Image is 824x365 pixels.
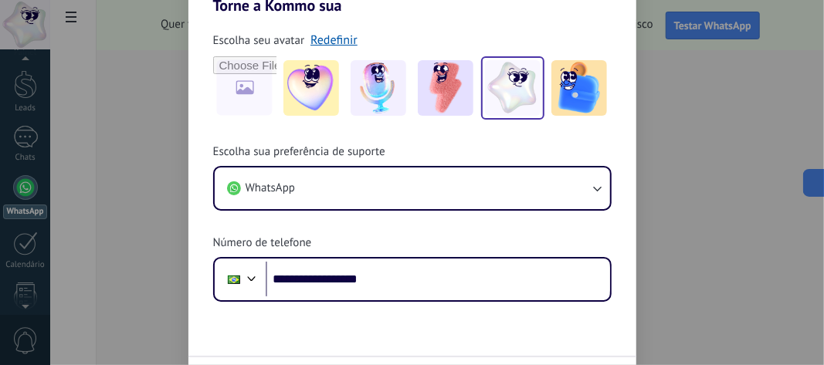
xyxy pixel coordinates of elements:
span: Escolha seu avatar [213,33,305,49]
img: -3.jpeg [418,60,473,116]
a: Redefinir [310,32,358,48]
button: WhatsApp [215,167,610,209]
img: -2.jpeg [351,60,406,116]
span: Escolha sua preferência de suporte [213,144,385,160]
span: WhatsApp [246,181,295,196]
img: -5.jpeg [551,60,607,116]
span: Número de telefone [213,235,312,251]
img: -4.jpeg [485,60,541,116]
img: -1.jpeg [283,60,339,116]
div: Brazil: + 55 [219,263,249,296]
